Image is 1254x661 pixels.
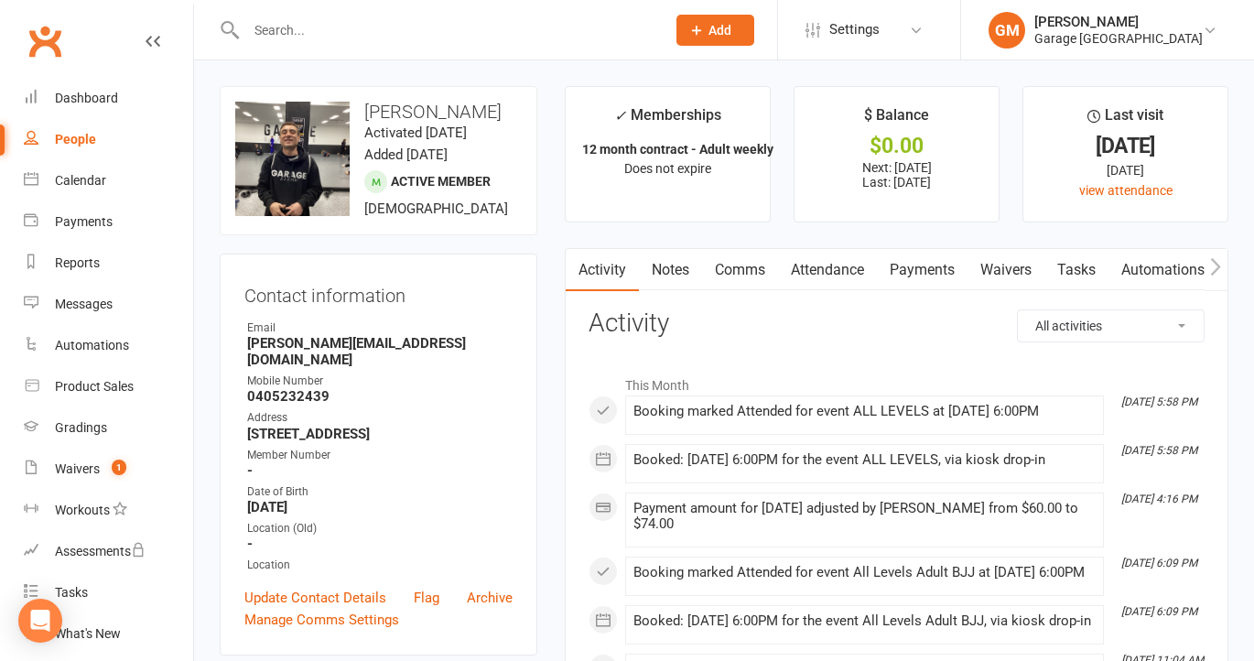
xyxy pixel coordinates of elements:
[24,490,193,531] a: Workouts
[364,125,467,141] time: Activated [DATE]
[241,17,653,43] input: Search...
[247,335,513,368] strong: [PERSON_NAME][EMAIL_ADDRESS][DOMAIN_NAME]
[24,160,193,201] a: Calendar
[1108,249,1217,291] a: Automations
[55,132,96,146] div: People
[467,587,513,609] a: Archive
[247,426,513,442] strong: [STREET_ADDRESS]
[633,613,1096,629] div: Booked: [DATE] 6:00PM for the event All Levels Adult BJJ, via kiosk drop-in
[55,503,110,517] div: Workouts
[778,249,877,291] a: Attendance
[877,249,968,291] a: Payments
[244,609,399,631] a: Manage Comms Settings
[1034,30,1203,47] div: Garage [GEOGRAPHIC_DATA]
[244,278,513,306] h3: Contact information
[247,557,513,574] div: Location
[24,243,193,284] a: Reports
[414,587,439,609] a: Flag
[676,15,754,46] button: Add
[1040,136,1211,156] div: [DATE]
[1121,396,1197,408] i: [DATE] 5:58 PM
[247,388,513,405] strong: 0405232439
[24,201,193,243] a: Payments
[633,501,1096,532] div: Payment amount for [DATE] adjusted by [PERSON_NAME] from $60.00 to $74.00
[811,160,982,190] p: Next: [DATE] Last: [DATE]
[364,146,448,163] time: Added [DATE]
[247,483,513,501] div: Date of Birth
[633,565,1096,580] div: Booking marked Attended for event All Levels Adult BJJ at [DATE] 6:00PM
[24,366,193,407] a: Product Sales
[1079,183,1173,198] a: view attendance
[55,585,88,600] div: Tasks
[55,214,113,229] div: Payments
[24,78,193,119] a: Dashboard
[247,373,513,390] div: Mobile Number
[639,249,702,291] a: Notes
[247,536,513,552] strong: -
[1087,103,1163,136] div: Last visit
[829,9,880,50] span: Settings
[247,409,513,427] div: Address
[247,520,513,537] div: Location (Old)
[55,173,106,188] div: Calendar
[1121,444,1197,457] i: [DATE] 5:58 PM
[989,12,1025,49] div: GM
[633,452,1096,468] div: Booked: [DATE] 6:00PM for the event ALL LEVELS, via kiosk drop-in
[55,626,121,641] div: What's New
[968,249,1044,291] a: Waivers
[55,297,113,311] div: Messages
[24,325,193,366] a: Automations
[22,18,68,64] a: Clubworx
[24,449,193,490] a: Waivers 1
[364,200,508,217] span: [DEMOGRAPHIC_DATA]
[247,320,513,337] div: Email
[55,461,100,476] div: Waivers
[566,249,639,291] a: Activity
[244,587,386,609] a: Update Contact Details
[1040,160,1211,180] div: [DATE]
[811,136,982,156] div: $0.00
[24,572,193,613] a: Tasks
[1121,493,1197,505] i: [DATE] 4:16 PM
[55,91,118,105] div: Dashboard
[55,338,129,352] div: Automations
[1044,249,1108,291] a: Tasks
[55,544,146,558] div: Assessments
[247,499,513,515] strong: [DATE]
[1121,605,1197,618] i: [DATE] 6:09 PM
[589,309,1205,338] h3: Activity
[24,284,193,325] a: Messages
[624,161,711,176] span: Does not expire
[24,119,193,160] a: People
[582,142,773,157] strong: 12 month contract - Adult weekly
[864,103,929,136] div: $ Balance
[247,447,513,464] div: Member Number
[633,404,1096,419] div: Booking marked Attended for event ALL LEVELS at [DATE] 6:00PM
[24,407,193,449] a: Gradings
[702,249,778,291] a: Comms
[55,379,134,394] div: Product Sales
[708,23,731,38] span: Add
[235,102,522,122] h3: [PERSON_NAME]
[247,462,513,479] strong: -
[112,460,126,475] span: 1
[24,531,193,572] a: Assessments
[1121,557,1197,569] i: [DATE] 6:09 PM
[391,174,491,189] span: Active member
[614,107,626,125] i: ✓
[55,420,107,435] div: Gradings
[18,599,62,643] div: Open Intercom Messenger
[24,613,193,655] a: What's New
[1034,14,1203,30] div: [PERSON_NAME]
[235,102,350,216] img: image1752566797.png
[55,255,100,270] div: Reports
[589,366,1205,396] li: This Month
[614,103,721,137] div: Memberships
